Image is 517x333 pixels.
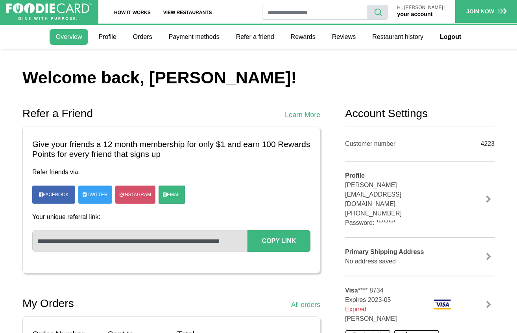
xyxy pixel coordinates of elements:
[230,29,281,45] a: Refer a friend
[115,186,155,204] a: Instagram
[43,192,69,197] span: Facebook
[22,107,93,120] h2: Refer a Friend
[22,297,74,310] h2: My Orders
[124,191,151,198] span: Instagram
[262,5,367,20] input: restaurant search
[366,29,430,45] a: Restaurant history
[345,287,358,294] b: Visa
[434,29,467,45] a: Logout
[32,168,310,176] h4: Refer friends via:
[247,230,310,252] button: Copy Link
[463,136,495,151] div: 4223
[345,258,396,265] span: No address saved
[345,248,424,255] b: Primary Shipping Address
[87,191,107,198] span: Twitter
[92,29,122,45] a: Profile
[345,139,451,149] div: Customer number
[345,171,451,228] div: [PERSON_NAME] [EMAIL_ADDRESS][DOMAIN_NAME] [PHONE_NUMBER] Password: ********
[127,29,159,45] a: Orders
[32,213,310,221] h4: Your unique referral link:
[162,29,226,45] a: Payment methods
[326,29,362,45] a: Reviews
[345,172,365,179] b: Profile
[291,300,320,310] a: All orders
[50,29,89,45] a: Overview
[35,188,72,202] a: Facebook
[159,186,185,204] a: Email
[397,11,432,17] a: your account
[434,299,451,310] img: visa.png
[6,3,92,20] img: FoodieCard; Eat, Drink, Save, Donate
[345,306,366,313] span: Expired
[284,29,322,45] a: Rewards
[22,68,495,88] h1: Welcome back, [PERSON_NAME]!
[32,140,310,159] h3: Give your friends a 12 month membership for only $1 and earn 100 Rewards Points for every friend ...
[339,286,428,324] div: **** 8734 Expires 2023-05 [PERSON_NAME]
[397,5,445,10] p: Hi, [PERSON_NAME] !
[345,107,495,120] h2: Account Settings
[285,110,320,120] a: Learn More
[78,186,112,204] a: Twitter
[167,191,181,198] span: Email
[367,5,388,20] button: search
